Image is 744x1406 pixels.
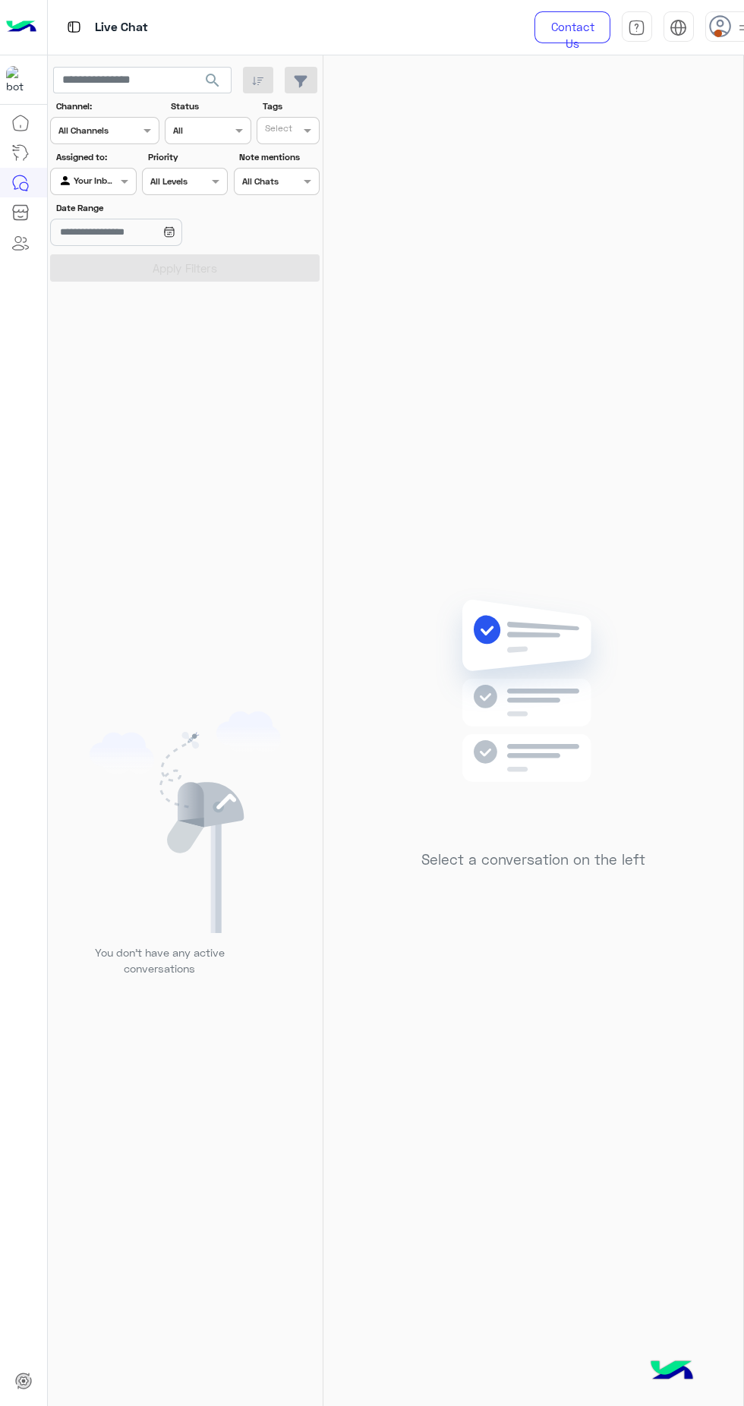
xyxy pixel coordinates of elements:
[95,17,148,38] p: Live Chat
[263,121,292,139] div: Select
[424,588,643,840] img: no messages
[90,711,281,933] img: empty users
[670,19,687,36] img: tab
[6,66,33,93] img: 1403182699927242
[194,67,232,99] button: search
[50,254,320,282] button: Apply Filters
[203,71,222,90] span: search
[148,150,226,164] label: Priority
[56,201,226,215] label: Date Range
[171,99,249,113] label: Status
[83,944,236,977] p: You don’t have any active conversations
[421,851,645,869] h5: Select a conversation on the left
[628,19,645,36] img: tab
[645,1345,698,1398] img: hulul-logo.png
[534,11,610,43] a: Contact Us
[622,11,652,43] a: tab
[239,150,317,164] label: Note mentions
[56,150,134,164] label: Assigned to:
[6,11,36,43] img: Logo
[56,99,158,113] label: Channel:
[65,17,84,36] img: tab
[263,99,318,113] label: Tags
